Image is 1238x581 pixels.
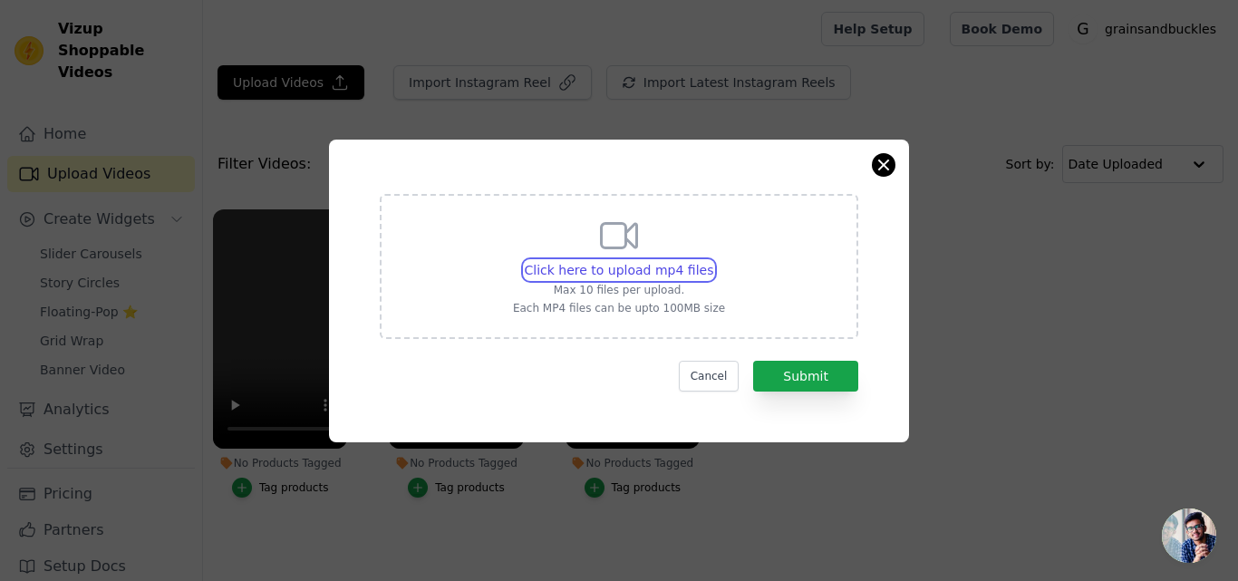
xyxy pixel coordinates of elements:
button: Submit [753,361,858,392]
span: Click here to upload mp4 files [525,263,714,277]
p: Max 10 files per upload. [513,283,725,297]
button: Cancel [679,361,740,392]
p: Each MP4 files can be upto 100MB size [513,301,725,315]
button: Close modal [873,154,895,176]
a: Open chat [1162,508,1216,563]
